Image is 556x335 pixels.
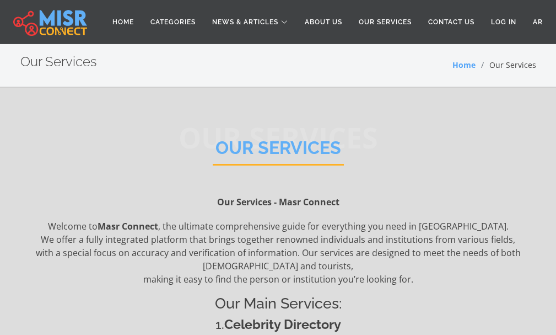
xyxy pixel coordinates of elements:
a: Our Services [350,12,420,33]
h3: Our Main Services: [20,295,536,312]
a: AR [525,12,551,33]
a: News & Articles [204,12,296,33]
a: About Us [296,12,350,33]
p: Welcome to , the ultimate comprehensive guide for everything you need in [GEOGRAPHIC_DATA]. We of... [20,220,536,286]
h2: Our Services [213,137,344,166]
strong: Celebrity Directory [224,317,341,332]
h4: 1. [20,317,536,332]
strong: Masr Connect [98,220,158,232]
a: Categories [142,12,204,33]
h2: Our Services [20,54,97,70]
a: Contact Us [420,12,483,33]
a: Home [104,12,142,33]
span: News & Articles [212,17,278,27]
a: Home [452,60,476,70]
a: Log in [483,12,525,33]
li: Our Services [476,59,536,71]
strong: Our Services - Masr Connect [217,196,339,208]
img: main.misr_connect [13,8,87,36]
